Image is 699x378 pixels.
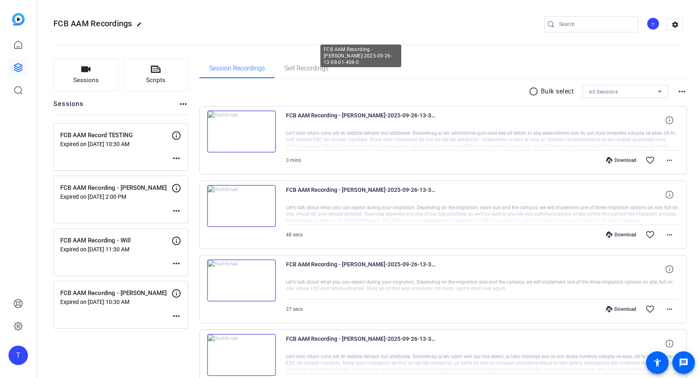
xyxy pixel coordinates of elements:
[602,157,640,164] div: Download
[60,183,172,193] p: FCB AAM Recording - [PERSON_NAME]
[677,87,687,96] mat-icon: more_horiz
[172,153,181,163] mat-icon: more_horiz
[667,19,683,31] mat-icon: settings
[209,65,265,72] span: Session Recordings
[207,334,276,376] img: thumb-nail
[286,157,301,163] span: 3 mins
[665,155,674,165] mat-icon: more_horiz
[123,59,189,91] button: Scripts
[8,346,28,365] div: T
[559,19,632,29] input: Search
[589,89,618,95] span: All Sessions
[652,358,662,367] mat-icon: accessibility
[286,185,436,204] span: FCB AAM Recording - [PERSON_NAME]-2025-09-26-13-37-03-132-0
[665,230,674,240] mat-icon: more_horiz
[207,259,276,302] img: thumb-nail
[645,230,655,240] mat-icon: favorite_border
[284,65,328,72] span: Self Recordings
[60,131,172,140] p: FCB AAM Record TESTING
[286,259,436,279] span: FCB AAM Recording - [PERSON_NAME]-2025-09-26-13-36-10-628-0
[645,304,655,314] mat-icon: favorite_border
[12,13,25,25] img: blue-gradient.svg
[60,236,172,245] p: FCB AAM Recording - Will
[53,19,132,28] span: FCB AAM Recordings
[172,311,181,321] mat-icon: more_horiz
[60,246,172,253] p: Expired on [DATE] 11:30 AM
[60,289,172,298] p: FCB AAM Recording - [PERSON_NAME]
[73,76,99,85] span: Sessions
[53,59,119,91] button: Sessions
[665,304,674,314] mat-icon: more_horiz
[646,17,660,30] div: T
[60,299,172,305] p: Expired on [DATE] 10:30 AM
[541,87,574,96] p: Bulk select
[286,232,303,238] span: 48 secs
[178,99,188,109] mat-icon: more_horiz
[60,141,172,147] p: Expired on [DATE] 10:30 AM
[602,306,640,312] div: Download
[146,76,165,85] span: Scripts
[60,193,172,200] p: Expired on [DATE] 2:00 PM
[646,17,661,31] ngx-avatar: TSEC
[529,87,541,96] mat-icon: radio_button_unchecked
[172,259,181,268] mat-icon: more_horiz
[602,231,640,238] div: Download
[679,358,688,367] mat-icon: message
[207,110,276,153] img: thumb-nail
[286,334,436,353] span: FCB AAM Recording - [PERSON_NAME]-2025-09-26-13-31-52-233-0
[286,306,303,312] span: 27 secs
[172,206,181,216] mat-icon: more_horiz
[286,110,436,130] span: FCB AAM Recording - [PERSON_NAME]-2025-09-26-13-38-50-968-0
[645,155,655,165] mat-icon: favorite_border
[207,185,276,227] img: thumb-nail
[53,99,84,115] h2: Sessions
[136,21,146,31] mat-icon: edit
